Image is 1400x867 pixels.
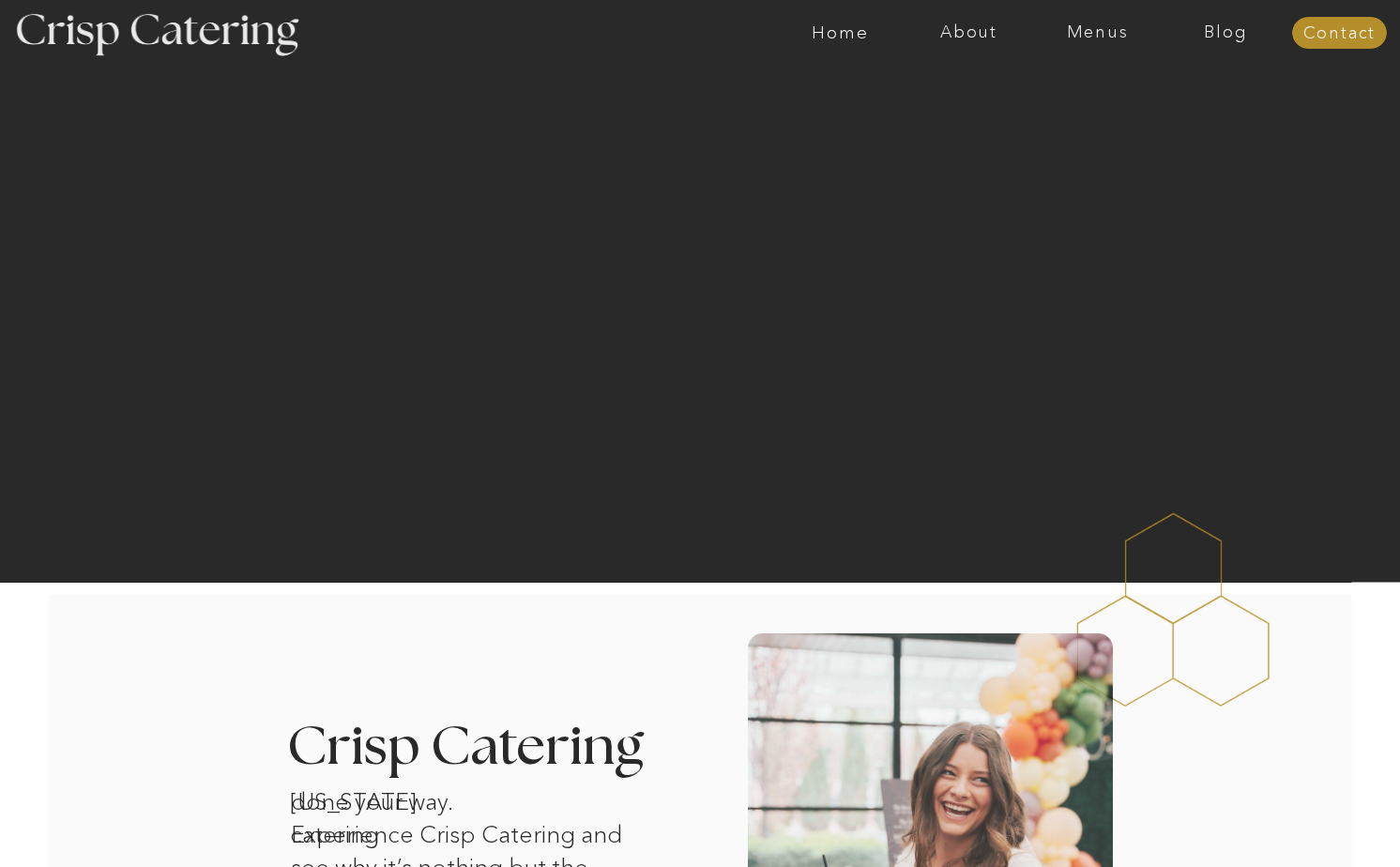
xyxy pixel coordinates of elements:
[1292,24,1387,43] a: Contact
[1033,23,1162,42] a: Menus
[776,23,905,42] a: Home
[287,721,692,776] h3: Crisp Catering
[905,23,1033,42] a: About
[1162,23,1290,42] a: Blog
[290,785,485,810] h1: [US_STATE] catering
